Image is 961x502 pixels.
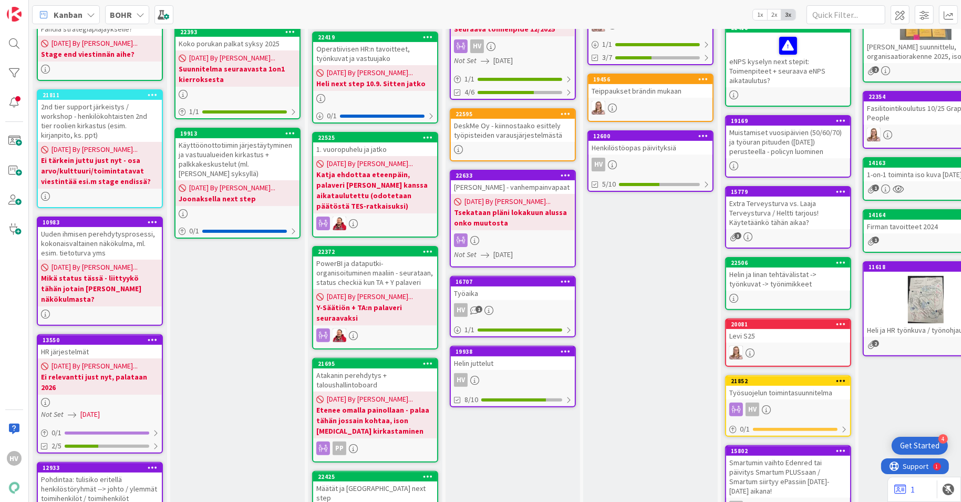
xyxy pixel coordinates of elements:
span: 1 / 1 [189,106,199,117]
div: 22419Operatiivisen HR:n tavoitteet, työnkuvat ja vastuujako [313,33,437,65]
span: 1 / 1 [464,324,474,335]
b: BOHR [110,9,132,20]
div: 22525 [313,133,437,142]
div: 0/1 [175,224,299,238]
div: 21695Atakanin perehdytys + taloushallintoboard [313,359,437,392]
div: HV [592,158,605,171]
a: 15779Extra Terveysturva vs. Laaja Terveysturva / Heltti tarjous! Käytetäänkö tähän aikaa? [725,186,851,249]
a: 22419Operatiivisen HR:n tavoitteet, työnkuvat ja vastuujako[DATE] By [PERSON_NAME]...Heli next st... [312,32,438,124]
a: 22418eNPS kyselyn next stepit: Toimenpiteet + seuraava eNPS aikataulutus? [725,22,851,107]
div: 19456 [593,76,712,83]
div: HV [451,303,575,317]
div: Uuden ihmisen perehdytysprosessi, kokonaisvaltainen näkökulma, ml. esim. tietoturva yms [38,227,162,260]
a: 218112nd tier support järkeistys / workshop - henkilökohtaisten 2nd tier roolien kirkastus (esim.... [37,89,163,208]
div: 21695 [318,360,437,367]
span: 4/6 [464,87,474,98]
div: 21852Työsuojelun toimintasuunnitelma [726,376,850,399]
div: 218112nd tier support järkeistys / workshop - henkilökohtaisten 2nd tier roolien kirkastus (esim.... [38,90,162,142]
b: Heli next step 10.9. Sitten jatko [316,78,434,89]
span: Support [22,2,48,14]
span: 1 [872,185,879,191]
span: [DATE] By [PERSON_NAME]... [327,158,413,169]
div: PP [333,442,346,455]
div: 22418eNPS kyselyn next stepit: Toimenpiteet + seuraava eNPS aikataulutus? [726,23,850,87]
div: 21852 [726,376,850,386]
span: [DATE] [493,55,513,66]
span: Kanban [54,8,82,21]
div: 15779 [726,187,850,197]
div: 15779Extra Terveysturva vs. Laaja Terveysturva / Heltti tarjous! Käytetäänkö tähän aikaa? [726,187,850,229]
div: 22419 [318,34,437,41]
div: 22595DeskMe Oy - kiinnostaako esittely työpisteiden varausjärjestelmästä [451,109,575,142]
div: 22595 [456,110,575,118]
span: 3 [735,232,741,239]
div: Helin ja Iinan tehtävälistat -> työnkuvat -> työnimikkeet [726,268,850,291]
b: Etenee omalla painollaan - palaa tähän jossain kohtaa, ison [MEDICAL_DATA] kirkastaminen [316,405,434,436]
div: 0/1 [313,109,437,122]
div: 10983Uuden ihmisen perehdytysprosessi, kokonaisvaltainen näkökulma, ml. esim. tietoturva yms [38,218,162,260]
div: 0/1 [38,426,162,439]
div: 22506 [731,259,850,267]
div: 19169 [731,117,850,125]
div: PP [313,442,437,455]
div: 1/1 [175,105,299,118]
a: 20081Levi S25IH [725,319,851,367]
a: 12600Henkilöstöopas päivityksiäHV5/10 [587,130,714,192]
b: Joonaksella next step [179,193,296,204]
div: 22393 [175,27,299,37]
div: 19456 [588,75,712,84]
span: [DATE] By [PERSON_NAME]... [51,38,138,49]
div: 16707 [451,277,575,286]
div: HR järjestelmät [38,345,162,358]
img: IH [592,101,605,115]
div: 20081 [726,320,850,329]
a: 19938Helin juttelutHV8/10 [450,346,576,407]
b: Suunnitelma seuraavasta 1on1 kierroksesta [179,64,296,85]
img: IH [867,128,881,141]
div: 15779 [731,188,850,196]
div: 19169Muistamiset vuosipäivien (50/60/70) ja työuran pituuden ([DATE]) perusteella - policyn luominen [726,116,850,158]
div: 15802 [731,447,850,455]
div: HV [588,158,712,171]
img: JS [333,217,346,230]
div: Operatiivisen HR:n tavoitteet, työnkuvat ja vastuujako [313,42,437,65]
div: 1/1 [451,73,575,86]
div: Levi S25 [726,329,850,343]
div: Atakanin perehdytys + taloushallintoboard [313,368,437,392]
div: 22425 [318,473,437,480]
b: Tsekataan pläni lokakuun alussa onko muutosta [454,207,572,228]
span: 5/10 [602,179,616,190]
div: IH [588,101,712,115]
span: [DATE] [80,409,100,420]
div: JS [313,217,437,230]
div: 16707 [456,278,575,285]
div: 1/1 [588,38,712,51]
div: 22633 [451,171,575,180]
div: 19938 [456,348,575,355]
div: 12600 [593,132,712,140]
span: [DATE] By [PERSON_NAME]... [327,67,413,78]
div: 19169 [726,116,850,126]
div: 22419 [313,33,437,42]
div: 12600Henkilöstöopas päivityksiä [588,131,712,155]
span: [DATE] [493,249,513,260]
div: 10983 [38,218,162,227]
a: 21695Atakanin perehdytys + taloushallintoboard[DATE] By [PERSON_NAME]...Etenee omalla painollaan ... [312,358,438,463]
div: 22372 [318,248,437,255]
a: 10983Uuden ihmisen perehdytysprosessi, kokonaisvaltainen näkökulma, ml. esim. tietoturva yms[DATE... [37,217,163,326]
div: 13550HR järjestelmät [38,335,162,358]
img: IH [729,346,743,360]
div: 21852 [731,377,850,385]
span: [DATE] By [PERSON_NAME]... [51,144,138,155]
a: 21852Työsuojelun toimintasuunnitelmaHV0/1 [725,375,851,437]
div: Open Get Started checklist, remaining modules: 4 [892,437,948,455]
div: DeskMe Oy - kiinnostaako esittely työpisteiden varausjärjestelmästä [451,119,575,142]
span: 1 [872,237,879,243]
div: Get Started [900,440,939,451]
b: Katja ehdottaa eteenpäin, palaveri [PERSON_NAME] kanssa aikataulutettu (odotetaan päätöstä TES-ra... [316,169,434,211]
div: 21695 [313,359,437,368]
div: 12933 [38,463,162,473]
span: [DATE] By [PERSON_NAME]... [189,53,275,64]
div: [PERSON_NAME] - vanhempainvapaat [451,180,575,194]
div: 19938 [451,347,575,356]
